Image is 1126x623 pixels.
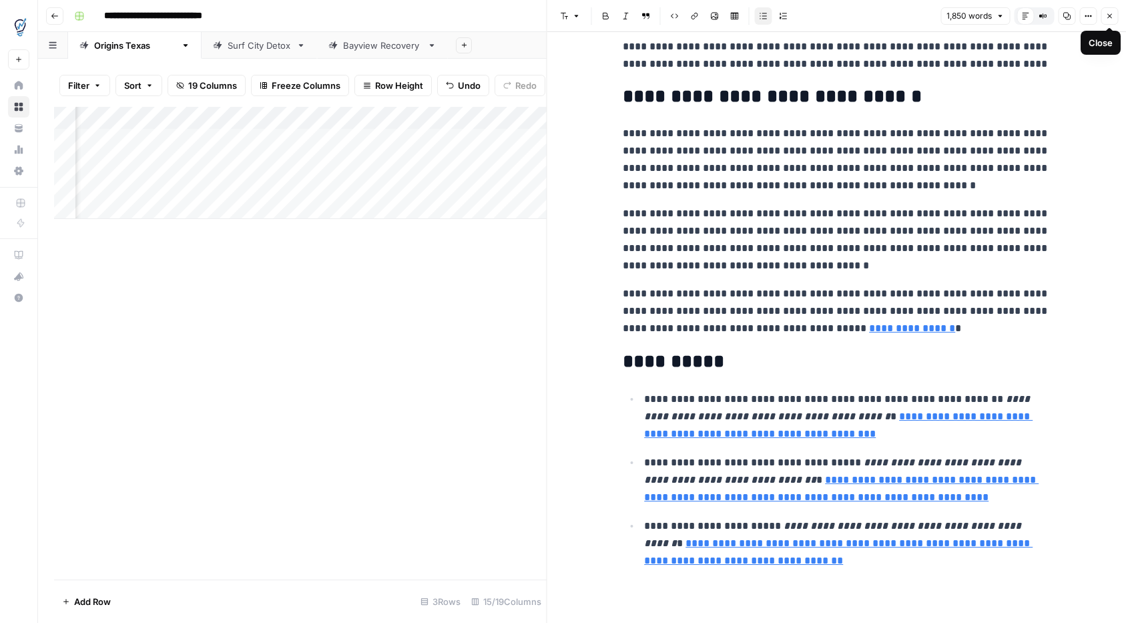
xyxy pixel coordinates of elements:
[202,32,317,59] a: Surf City Detox
[8,96,29,118] a: Browse
[8,15,32,39] img: TDI Content Team Logo
[115,75,162,96] button: Sort
[54,591,119,612] button: Add Row
[8,287,29,308] button: Help + Support
[9,266,29,286] div: What's new?
[68,32,202,59] a: Origins [US_STATE]
[8,139,29,160] a: Usage
[458,79,481,92] span: Undo
[59,75,110,96] button: Filter
[168,75,246,96] button: 19 Columns
[251,75,349,96] button: Freeze Columns
[188,79,237,92] span: 19 Columns
[8,75,29,96] a: Home
[317,32,448,59] a: Bayview Recovery
[375,79,423,92] span: Row Height
[8,118,29,139] a: Your Data
[8,266,29,287] button: What's new?
[272,79,340,92] span: Freeze Columns
[1089,36,1113,49] div: Close
[94,39,176,52] div: Origins [US_STATE]
[515,79,537,92] span: Redo
[68,79,89,92] span: Filter
[466,591,547,612] div: 15/19 Columns
[354,75,432,96] button: Row Height
[415,591,466,612] div: 3 Rows
[124,79,142,92] span: Sort
[940,7,1010,25] button: 1,850 words
[8,160,29,182] a: Settings
[8,244,29,266] a: AirOps Academy
[343,39,422,52] div: Bayview Recovery
[74,595,111,608] span: Add Row
[228,39,291,52] div: Surf City Detox
[495,75,545,96] button: Redo
[946,10,992,22] span: 1,850 words
[8,11,29,44] button: Workspace: TDI Content Team
[437,75,489,96] button: Undo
